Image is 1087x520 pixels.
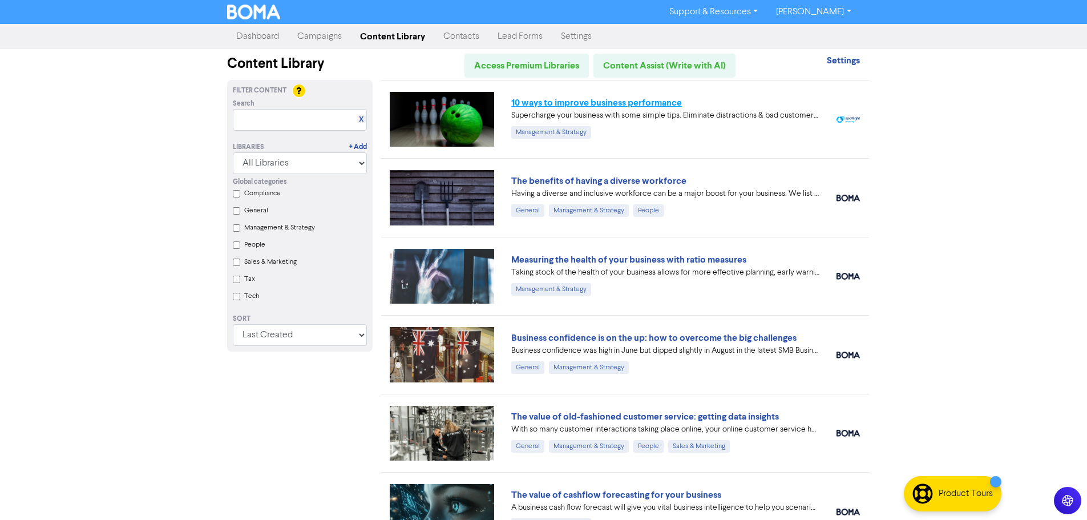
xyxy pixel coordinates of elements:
div: People [633,440,664,453]
div: Having a diverse and inclusive workforce can be a major boost for your business. We list four of ... [511,188,819,200]
div: People [633,204,664,217]
img: BOMA Logo [227,5,281,19]
div: Content Library [227,54,373,74]
div: Taking stock of the health of your business allows for more effective planning, early warning abo... [511,267,819,279]
div: Global categories [233,177,367,187]
a: Settings [552,25,601,48]
div: With so many customer interactions taking place online, your online customer service has to be fi... [511,424,819,436]
a: Measuring the health of your business with ratio measures [511,254,746,265]
a: The benefits of having a diverse workforce [511,175,686,187]
a: The value of old-fashioned customer service: getting data insights [511,411,779,422]
label: People [244,240,265,250]
img: boma [837,430,860,437]
div: Business confidence was high in June but dipped slightly in August in the latest SMB Business Ins... [511,345,819,357]
label: Sales & Marketing [244,257,297,267]
a: Support & Resources [660,3,767,21]
div: Management & Strategy [549,440,629,453]
a: 10 ways to improve business performance [511,97,682,108]
div: Management & Strategy [549,361,629,374]
a: Content Library [351,25,434,48]
a: Lead Forms [488,25,552,48]
a: Settings [827,57,860,66]
div: Filter Content [233,86,367,96]
div: Sort [233,314,367,324]
a: Business confidence is on the up: how to overcome the big challenges [511,332,797,344]
label: General [244,205,268,216]
span: Search [233,99,254,109]
a: Content Assist (Write with AI) [593,54,736,78]
img: boma_accounting [837,509,860,515]
label: Tech [244,291,259,301]
img: boma_accounting [837,273,860,280]
div: Supercharge your business with some simple tips. Eliminate distractions & bad customers, get a pl... [511,110,819,122]
img: spotlight [837,116,860,123]
div: General [511,361,544,374]
img: boma [837,195,860,201]
div: Libraries [233,142,264,152]
div: General [511,204,544,217]
div: Management & Strategy [511,283,591,296]
a: Campaigns [288,25,351,48]
label: Tax [244,274,255,284]
div: General [511,440,544,453]
div: Management & Strategy [511,126,591,139]
a: X [359,115,363,124]
a: Contacts [434,25,488,48]
a: + Add [349,142,367,152]
label: Compliance [244,188,281,199]
label: Management & Strategy [244,223,315,233]
img: boma [837,352,860,358]
div: Management & Strategy [549,204,629,217]
a: Dashboard [227,25,288,48]
a: The value of cashflow forecasting for your business [511,489,721,501]
a: [PERSON_NAME] [767,3,860,21]
a: Access Premium Libraries [464,54,589,78]
iframe: Chat Widget [1030,465,1087,520]
strong: Settings [827,55,860,66]
div: A business cash flow forecast will give you vital business intelligence to help you scenario-plan... [511,502,819,514]
div: Sales & Marketing [668,440,730,453]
